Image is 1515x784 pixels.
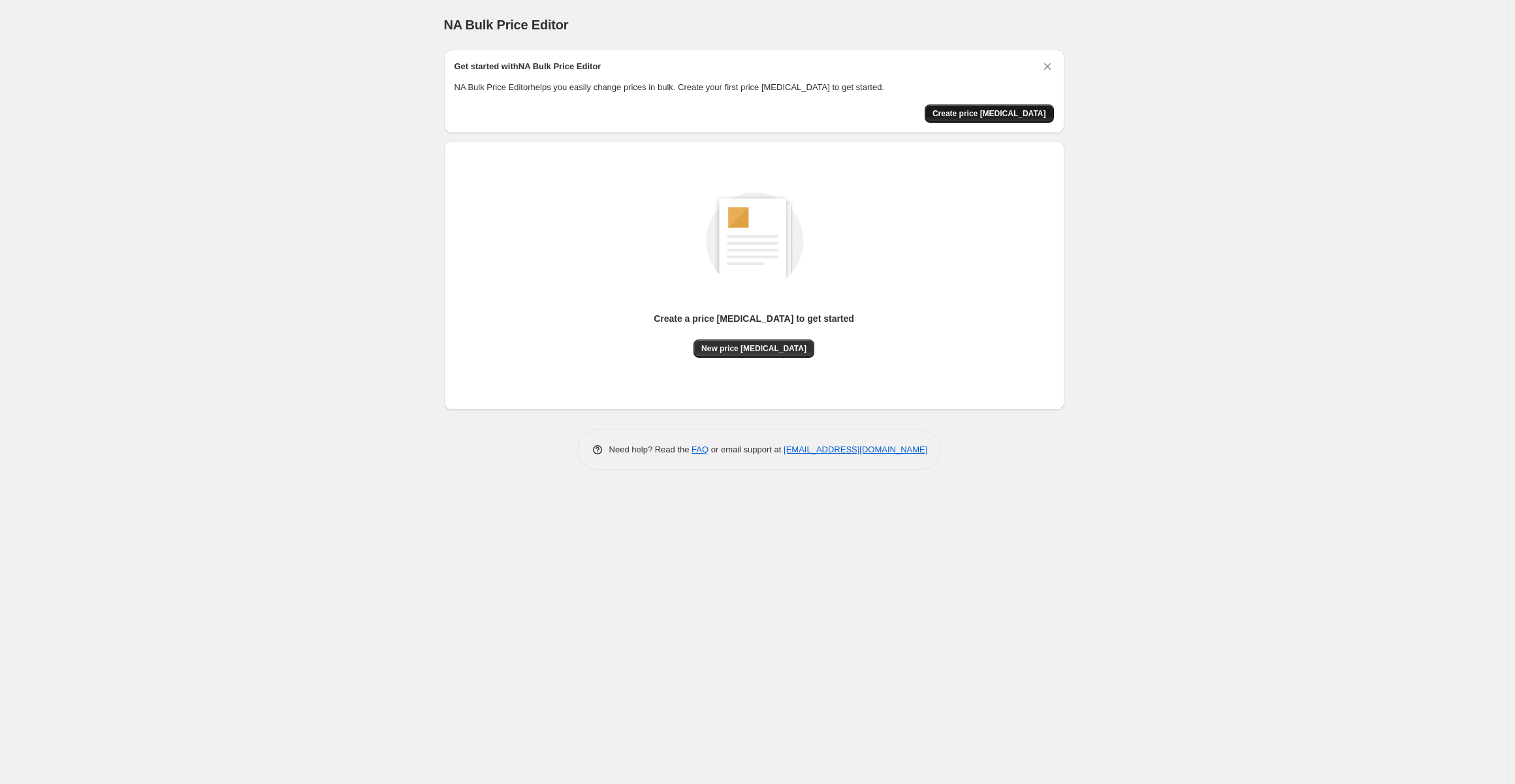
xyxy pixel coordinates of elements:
[925,104,1054,123] button: Create price change job
[1041,60,1054,73] button: Dismiss card
[784,445,927,454] a: [EMAIL_ADDRESS][DOMAIN_NAME]
[609,445,692,454] span: Need help? Read the
[444,18,569,32] span: NA Bulk Price Editor
[709,445,784,454] span: or email support at
[694,339,814,358] button: New price [MEDICAL_DATA]
[701,343,806,354] span: New price [MEDICAL_DATA]
[933,108,1046,119] span: Create price [MEDICAL_DATA]
[455,81,1054,94] p: NA Bulk Price Editor helps you easily change prices in bulk. Create your first price [MEDICAL_DAT...
[455,60,601,73] h2: Get started with NA Bulk Price Editor
[654,312,854,325] p: Create a price [MEDICAL_DATA] to get started
[692,445,709,454] a: FAQ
